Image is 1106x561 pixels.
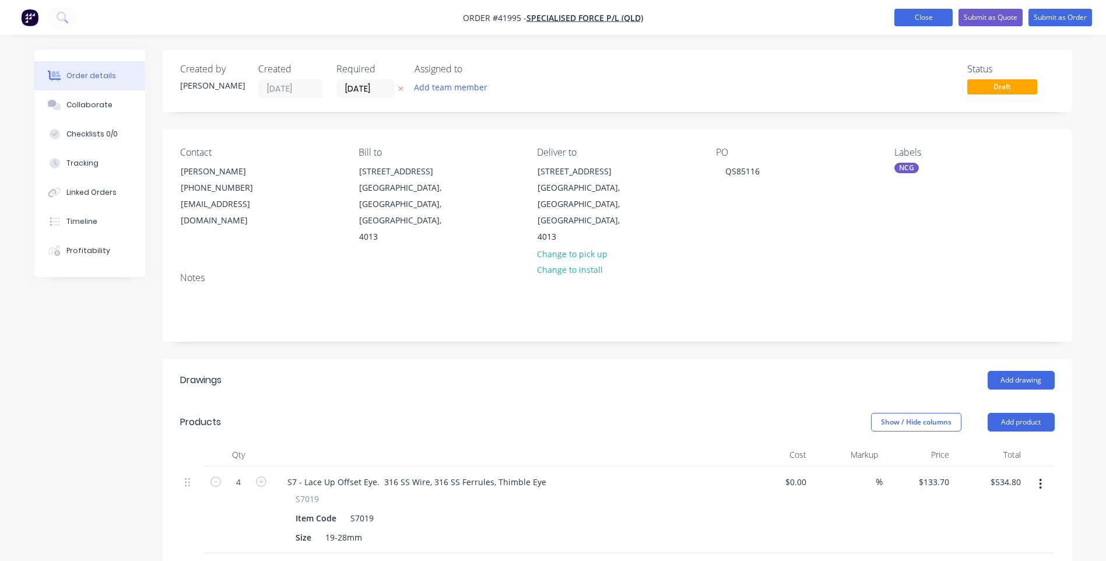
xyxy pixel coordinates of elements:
div: Cost [740,443,812,467]
div: Checklists 0/0 [66,129,118,139]
div: NCG [894,163,919,173]
div: Contact [180,147,340,158]
span: S7019 [296,493,319,505]
div: [STREET_ADDRESS] [359,163,456,180]
div: Item Code [291,510,341,527]
div: PO [716,147,876,158]
button: Show / Hide columns [871,413,961,432]
div: Labels [894,147,1054,158]
span: % [876,475,883,489]
button: Timeline [34,207,145,236]
div: [GEOGRAPHIC_DATA], [GEOGRAPHIC_DATA], [GEOGRAPHIC_DATA], 4013 [538,180,634,245]
div: [PHONE_NUMBER] [181,180,278,196]
div: Price [883,443,954,467]
div: [PERSON_NAME] [180,79,244,92]
button: Linked Orders [34,178,145,207]
div: S7019 [346,510,378,527]
span: Order #41995 - [463,12,526,23]
div: Status [967,64,1055,75]
div: [PERSON_NAME][PHONE_NUMBER][EMAIL_ADDRESS][DOMAIN_NAME] [171,163,287,229]
div: [EMAIL_ADDRESS][DOMAIN_NAME] [181,196,278,229]
div: Created [258,64,322,75]
a: SPECIALISED FORCE P/L (QLD) [526,12,643,23]
div: Size [291,529,316,546]
div: [PERSON_NAME] [181,163,278,180]
div: [GEOGRAPHIC_DATA], [GEOGRAPHIC_DATA], [GEOGRAPHIC_DATA], 4013 [359,180,456,245]
div: Deliver to [537,147,697,158]
div: [STREET_ADDRESS][GEOGRAPHIC_DATA], [GEOGRAPHIC_DATA], [GEOGRAPHIC_DATA], 4013 [528,163,644,246]
div: Assigned to [415,64,531,75]
button: Close [894,9,953,26]
button: Add drawing [988,371,1055,390]
div: Total [954,443,1026,467]
div: Bill to [359,147,518,158]
button: Tracking [34,149,145,178]
div: [STREET_ADDRESS] [538,163,634,180]
div: QS85116 [716,163,769,180]
div: Profitability [66,246,110,256]
button: Change to install [531,262,609,278]
button: Submit as Order [1028,9,1092,26]
button: Order details [34,61,145,90]
div: Timeline [66,216,97,227]
button: Change to pick up [531,246,613,261]
div: Order details [66,71,116,81]
div: Linked Orders [66,187,117,198]
div: Markup [811,443,883,467]
button: Add team member [415,79,494,95]
div: Required [336,64,401,75]
div: 19-28mm [321,529,367,546]
button: Collaborate [34,90,145,120]
div: Drawings [180,373,222,387]
span: Draft [967,79,1037,94]
div: Created by [180,64,244,75]
div: Qty [203,443,273,467]
div: Products [180,415,221,429]
button: Profitability [34,236,145,265]
div: Notes [180,272,1055,283]
div: S7 - Lace Up Offset Eye. 316 SS Wire, 316 SS Ferrules, Thimble Eye [278,474,556,490]
button: Add product [988,413,1055,432]
img: Factory [21,9,38,26]
div: Collaborate [66,100,113,110]
button: Submit as Quote [958,9,1023,26]
div: [STREET_ADDRESS][GEOGRAPHIC_DATA], [GEOGRAPHIC_DATA], [GEOGRAPHIC_DATA], 4013 [349,163,466,246]
button: Add team member [408,79,493,95]
button: Checklists 0/0 [34,120,145,149]
div: Tracking [66,158,99,169]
